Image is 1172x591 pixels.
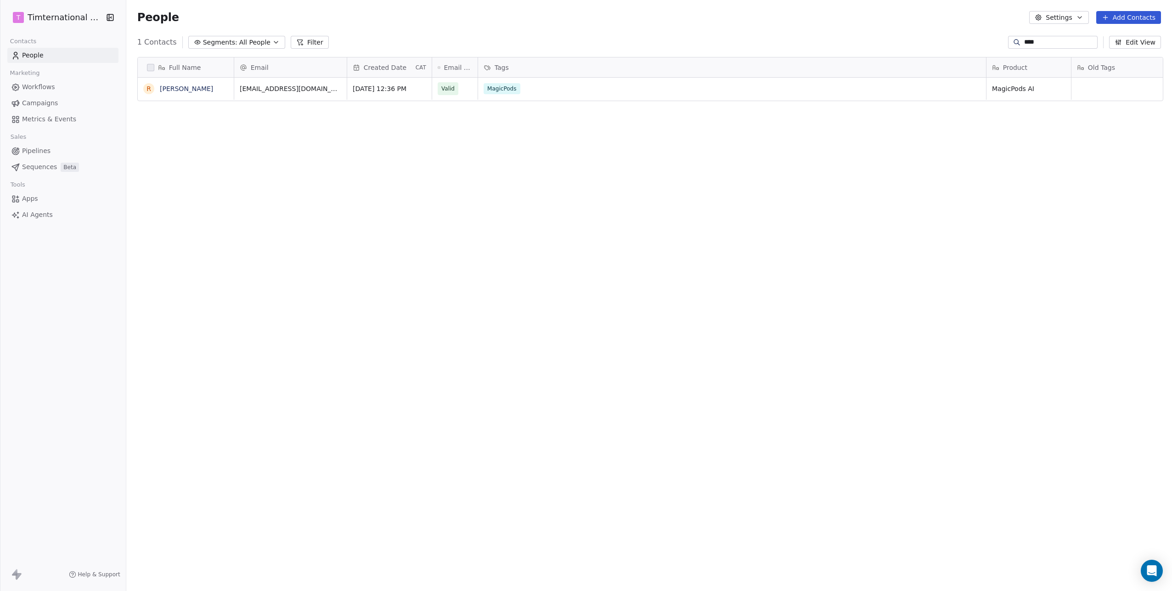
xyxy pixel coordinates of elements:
[146,84,151,94] div: R
[69,571,120,578] a: Help & Support
[7,143,118,159] a: Pipelines
[1141,560,1163,582] div: Open Intercom Messenger
[1003,63,1027,72] span: Product
[22,162,57,172] span: Sequences
[478,57,986,77] div: Tags
[169,63,201,72] span: Full Name
[7,96,118,111] a: Campaigns
[364,63,406,72] span: Created Date
[22,51,44,60] span: People
[7,80,118,95] a: Workflows
[7,48,118,63] a: People
[137,11,179,24] span: People
[203,38,237,47] span: Segments:
[444,63,472,72] span: Email Verification Status
[22,82,55,92] span: Workflows
[7,191,118,206] a: Apps
[239,38,270,47] span: All People
[1109,36,1161,49] button: Edit View
[22,146,51,156] span: Pipelines
[22,210,53,220] span: AI Agents
[432,57,478,77] div: Email Verification Status
[6,178,29,192] span: Tools
[22,194,38,204] span: Apps
[6,66,44,80] span: Marketing
[986,57,1071,77] div: Product
[7,159,118,175] a: SequencesBeta
[22,114,76,124] span: Metrics & Events
[137,37,177,48] span: 1 Contacts
[7,112,118,127] a: Metrics & Events
[22,98,58,108] span: Campaigns
[6,130,30,144] span: Sales
[441,84,455,93] span: Valid
[17,13,21,22] span: T
[353,84,426,93] span: [DATE] 12:36 PM
[7,207,118,222] a: AI Agents
[484,83,520,94] span: MagicPods
[291,36,329,49] button: Filter
[495,63,509,72] span: Tags
[1096,11,1161,24] button: Add Contacts
[240,84,341,93] span: [EMAIL_ADDRESS][DOMAIN_NAME]
[6,34,40,48] span: Contacts
[1088,63,1115,72] span: Old Tags
[138,57,234,77] div: Full Name
[61,163,79,172] span: Beta
[160,85,213,92] a: [PERSON_NAME]
[416,64,426,71] span: CAT
[347,57,432,77] div: Created DateCAT
[251,63,269,72] span: Email
[138,78,234,556] div: grid
[11,10,100,25] button: TTimternational B.V.
[992,84,1065,93] span: MagicPods AI
[28,11,103,23] span: Timternational B.V.
[1029,11,1088,24] button: Settings
[78,571,120,578] span: Help & Support
[234,57,347,77] div: Email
